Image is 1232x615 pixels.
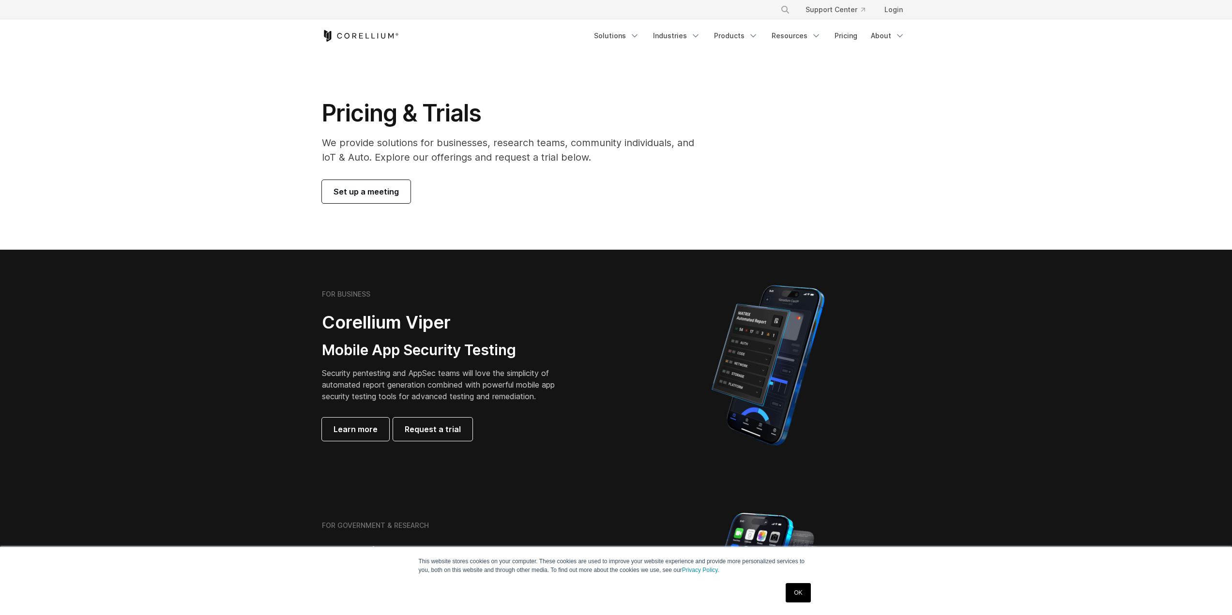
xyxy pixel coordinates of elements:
[322,290,370,299] h6: FOR BUSINESS
[695,281,841,450] img: Corellium MATRIX automated report on iPhone showing app vulnerability test results across securit...
[766,27,827,45] a: Resources
[419,557,814,574] p: This website stores cookies on your computer. These cookies are used to improve your website expe...
[322,367,570,402] p: Security pentesting and AppSec teams will love the simplicity of automated report generation comb...
[588,27,911,45] div: Navigation Menu
[588,27,645,45] a: Solutions
[708,27,764,45] a: Products
[334,423,378,435] span: Learn more
[776,1,794,18] button: Search
[322,543,593,565] h2: Corellium Falcon
[322,135,708,165] p: We provide solutions for businesses, research teams, community individuals, and IoT & Auto. Explo...
[322,30,399,42] a: Corellium Home
[322,99,708,128] h1: Pricing & Trials
[393,418,472,441] a: Request a trial
[865,27,911,45] a: About
[829,27,863,45] a: Pricing
[647,27,706,45] a: Industries
[322,521,429,530] h6: FOR GOVERNMENT & RESEARCH
[786,583,810,602] a: OK
[877,1,911,18] a: Login
[405,423,461,435] span: Request a trial
[798,1,873,18] a: Support Center
[334,186,399,197] span: Set up a meeting
[322,341,570,360] h3: Mobile App Security Testing
[322,312,570,333] h2: Corellium Viper
[322,180,411,203] a: Set up a meeting
[769,1,911,18] div: Navigation Menu
[682,567,719,573] a: Privacy Policy.
[322,418,389,441] a: Learn more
